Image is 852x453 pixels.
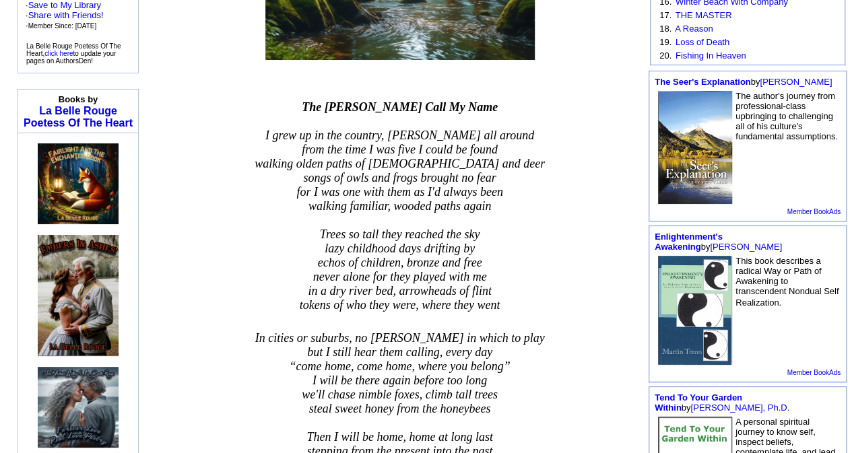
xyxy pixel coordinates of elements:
b: The [PERSON_NAME] Call My Name [302,100,498,114]
font: 20. [659,50,671,61]
a: Fishing In Heaven [676,50,746,61]
font: This book describes a radical Way or Path of Awakening to transcendent Nondual Self Realization. [735,256,839,308]
a: The Seer's Explanation [655,77,751,87]
font: 18. [659,24,671,34]
img: 80194.jpg [658,256,732,365]
font: 17. [659,10,671,20]
a: Loss of Death [676,37,729,47]
a: [PERSON_NAME], Ph.D. [690,403,789,413]
a: click here [44,50,73,57]
font: by [655,232,782,252]
font: by [655,392,789,413]
a: Tend To Your Garden Within [655,392,742,413]
font: The author's journey from professional-class upbringing to challenging all of his culture's funda... [735,91,838,141]
a: THE MASTER [675,10,731,20]
a: Member BookAds [787,208,841,215]
a: Share with Friends! [28,10,104,20]
a: [PERSON_NAME] [760,77,832,87]
img: 79943.jpg [658,91,732,204]
img: 80447.jpg [38,235,119,356]
font: Member Since: [DATE] [28,22,97,30]
font: 19. [659,37,671,47]
a: A Reason [675,24,713,34]
img: shim.gif [78,137,79,141]
a: Enlightenment's Awakening [655,232,723,252]
font: La Belle Rouge Poetess Of The Heart, to update your pages on AuthorsDen! [26,42,121,65]
img: 79835.jpg [38,367,119,448]
img: shim.gif [77,137,78,141]
a: Member BookAds [787,369,841,376]
img: 80666.jpg [38,143,119,224]
b: Books by [59,94,98,104]
a: La Belle Rouge Poetess Of The Heart [24,105,133,129]
a: [PERSON_NAME] [710,242,782,252]
img: shim.gif [79,137,79,141]
font: by [655,77,832,87]
font: I grew up in the country, [PERSON_NAME] all around from the time I was five I could be found walk... [255,100,545,312]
